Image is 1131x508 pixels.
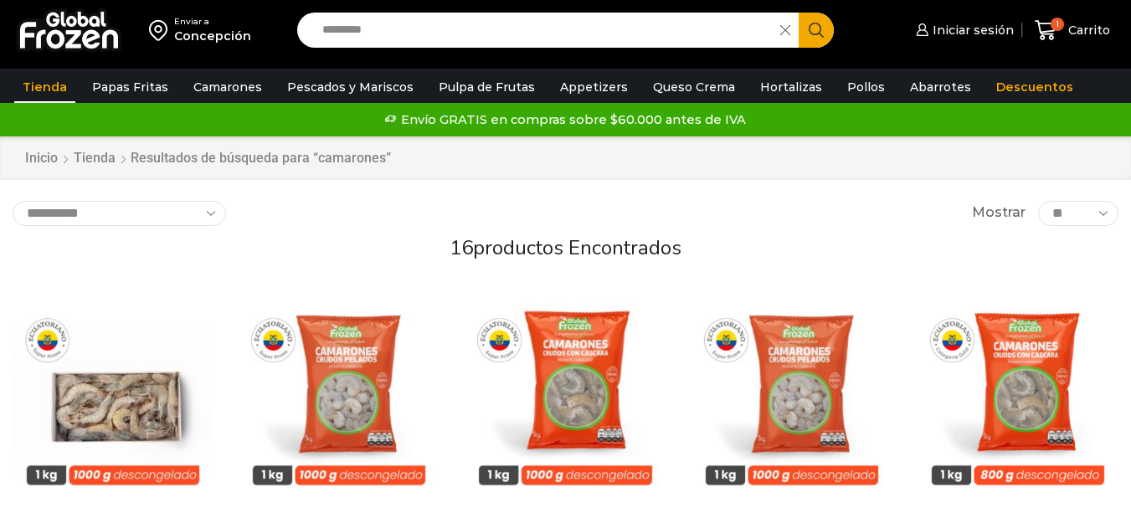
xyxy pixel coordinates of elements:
[149,16,174,44] img: address-field-icon.svg
[482,452,650,481] span: Vista Rápida
[1051,18,1064,31] span: 1
[174,16,251,28] div: Enviar a
[131,150,391,166] h1: Resultados de búsqueda para “camarones”
[902,71,979,103] a: Abarrotes
[255,452,423,481] span: Vista Rápida
[912,13,1014,47] a: Iniciar sesión
[708,452,876,481] span: Vista Rápida
[972,203,1026,223] span: Mostrar
[928,22,1014,38] span: Iniciar sesión
[24,149,391,168] nav: Breadcrumb
[14,71,75,103] a: Tienda
[13,201,226,226] select: Pedido de la tienda
[1031,11,1114,50] a: 1 Carrito
[552,71,636,103] a: Appetizers
[279,71,422,103] a: Pescados y Mariscos
[73,149,116,168] a: Tienda
[430,71,543,103] a: Pulpa de Frutas
[473,234,681,261] span: productos encontrados
[839,71,893,103] a: Pollos
[185,71,270,103] a: Camarones
[799,13,834,48] button: Search button
[1064,22,1110,38] span: Carrito
[934,452,1102,481] span: Vista Rápida
[450,234,473,261] span: 16
[24,149,59,168] a: Inicio
[988,71,1082,103] a: Descuentos
[174,28,251,44] div: Concepción
[752,71,830,103] a: Hortalizas
[645,71,743,103] a: Queso Crema
[84,71,177,103] a: Papas Fritas
[29,452,197,481] span: Vista Rápida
